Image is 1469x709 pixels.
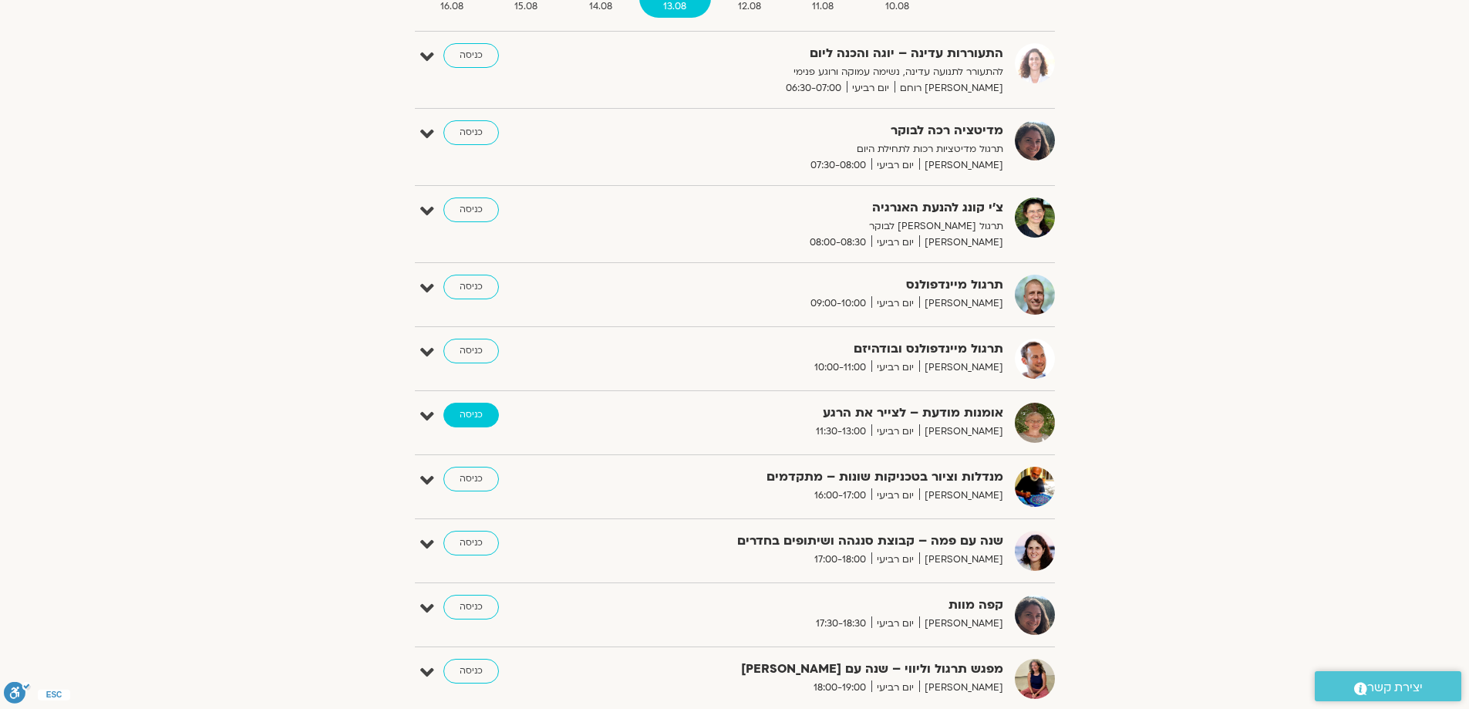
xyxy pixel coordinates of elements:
[808,680,871,696] span: 18:00-19:00
[919,616,1003,632] span: [PERSON_NAME]
[919,157,1003,174] span: [PERSON_NAME]
[871,157,919,174] span: יום רביעי
[809,552,871,568] span: 17:00-18:00
[625,275,1003,295] strong: תרגול מיינדפולנס
[443,531,499,555] a: כניסה
[625,120,1003,141] strong: מדיטציה רכה לבוקר
[919,552,1003,568] span: [PERSON_NAME]
[625,141,1003,157] p: תרגול מדיטציות רכות לתחילת היום
[443,595,499,620] a: כניסה
[625,595,1003,616] strong: קפה מוות
[919,235,1003,251] span: [PERSON_NAME]
[625,218,1003,235] p: תרגול [PERSON_NAME] לבוקר
[871,616,919,632] span: יום רביעי
[780,80,847,96] span: 06:30-07:00
[871,552,919,568] span: יום רביעי
[443,120,499,145] a: כניסה
[919,680,1003,696] span: [PERSON_NAME]
[625,403,1003,424] strong: אומנות מודעת – לצייר את הרגע
[919,424,1003,440] span: [PERSON_NAME]
[1367,677,1423,698] span: יצירת קשר
[443,198,499,222] a: כניסה
[871,295,919,312] span: יום רביעי
[810,424,871,440] span: 11:30-13:00
[443,467,499,491] a: כניסה
[805,295,871,312] span: 09:00-10:00
[809,360,871,376] span: 10:00-11:00
[625,339,1003,360] strong: תרגול מיינדפולנס ובודהיזם
[871,488,919,504] span: יום רביעי
[871,235,919,251] span: יום רביעי
[809,488,871,504] span: 16:00-17:00
[625,467,1003,488] strong: מנדלות וציור בטכניקות שונות – מתקדמים
[625,531,1003,552] strong: שנה עם פמה – קבוצת סנגהה ושיתופים בחדרים
[625,659,1003,680] strong: מפגש תרגול וליווי – שנה עם [PERSON_NAME]
[443,403,499,427] a: כניסה
[804,235,871,251] span: 08:00-08:30
[805,157,871,174] span: 07:30-08:00
[847,80,895,96] span: יום רביעי
[443,659,499,684] a: כניסה
[919,488,1003,504] span: [PERSON_NAME]
[625,64,1003,80] p: להתעורר לתנועה עדינה, נשימה עמוקה ורוגע פנימי
[895,80,1003,96] span: [PERSON_NAME] רוחם
[871,424,919,440] span: יום רביעי
[443,339,499,363] a: כניסה
[625,198,1003,218] strong: צ'י קונג להנעת האנרגיה
[810,616,871,632] span: 17:30-18:30
[1315,671,1461,701] a: יצירת קשר
[919,360,1003,376] span: [PERSON_NAME]
[871,360,919,376] span: יום רביעי
[625,43,1003,64] strong: התעוררות עדינה – יוגה והכנה ליום
[871,680,919,696] span: יום רביעי
[443,275,499,299] a: כניסה
[443,43,499,68] a: כניסה
[919,295,1003,312] span: [PERSON_NAME]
